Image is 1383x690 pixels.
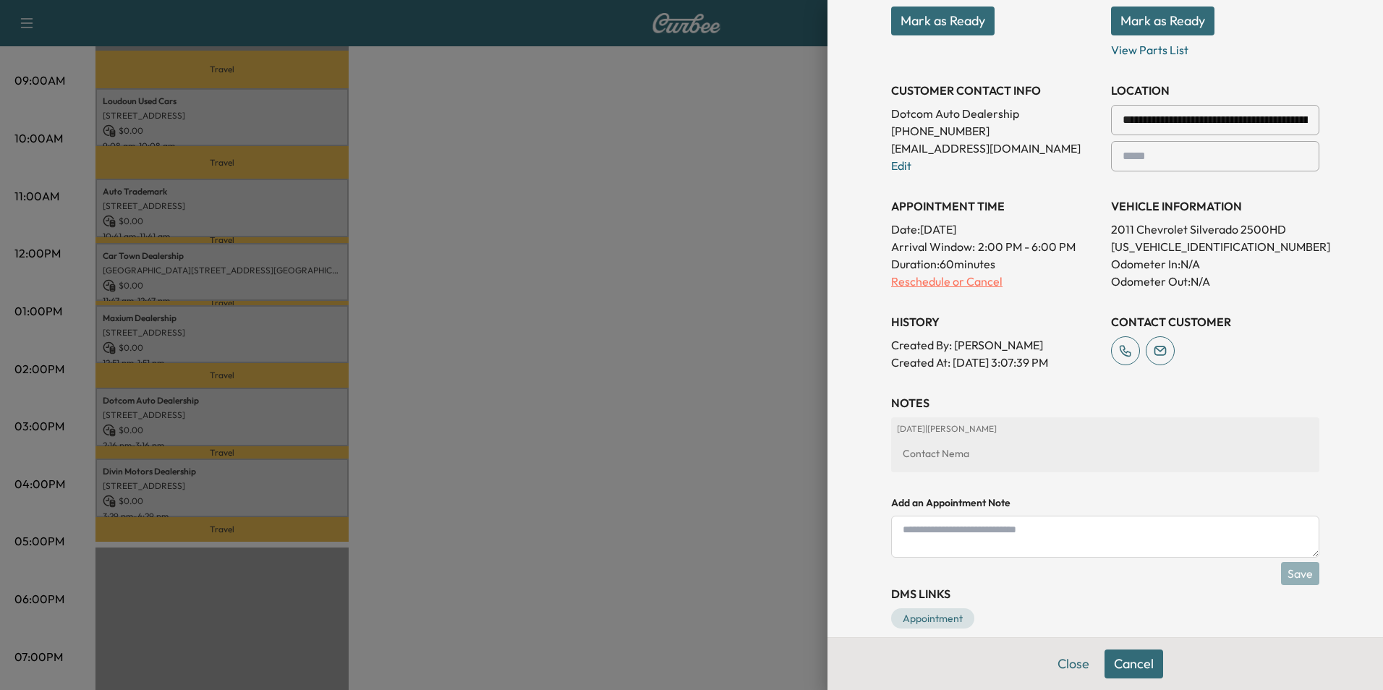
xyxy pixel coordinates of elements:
p: [PHONE_NUMBER] [891,122,1099,140]
a: Edit [891,158,911,173]
h3: NOTES [891,394,1319,412]
h3: DMS Links [891,585,1319,602]
p: Dotcom Auto Dealership [891,105,1099,122]
p: Created At : [DATE] 3:07:39 PM [891,354,1099,371]
p: Date: [DATE] [891,221,1099,238]
p: Odometer Out: N/A [1111,273,1319,290]
p: Created By : [PERSON_NAME] [891,336,1099,354]
p: Odometer In: N/A [1111,255,1319,273]
h3: History [891,313,1099,331]
h3: CONTACT CUSTOMER [1111,313,1319,331]
p: 2011 Chevrolet Silverado 2500HD [1111,221,1319,238]
p: Duration: 60 minutes [891,255,1099,273]
h4: Add an Appointment Note [891,495,1319,510]
button: Close [1048,649,1099,678]
h3: LOCATION [1111,82,1319,99]
button: Cancel [1105,649,1163,678]
span: 2:00 PM - 6:00 PM [978,238,1076,255]
h3: APPOINTMENT TIME [891,197,1099,215]
h3: VEHICLE INFORMATION [1111,197,1319,215]
h3: CUSTOMER CONTACT INFO [891,82,1099,99]
p: Arrival Window: [891,238,1099,255]
p: View Parts List [1111,35,1319,59]
p: [US_VEHICLE_IDENTIFICATION_NUMBER] [1111,238,1319,255]
p: Reschedule or Cancel [891,273,1099,290]
p: [EMAIL_ADDRESS][DOMAIN_NAME] [891,140,1099,157]
button: Mark as Ready [891,7,995,35]
button: Mark as Ready [1111,7,1214,35]
div: Contact Nema [897,440,1314,467]
a: Appointment [891,608,974,629]
p: [DATE] | [PERSON_NAME] [897,423,1314,435]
